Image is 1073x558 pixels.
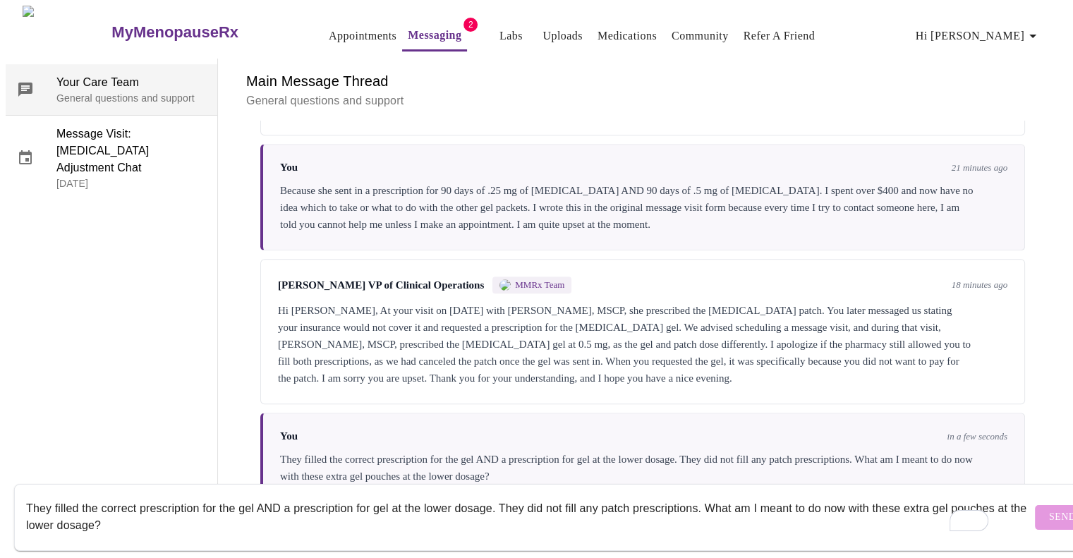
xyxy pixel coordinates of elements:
[947,431,1007,442] span: in a few seconds
[738,22,821,50] button: Refer a Friend
[111,23,238,42] h3: MyMenopauseRx
[499,26,523,46] a: Labs
[280,451,1007,485] div: They filled the correct prescription for the gel AND a prescription for gel at the lower dosage. ...
[6,116,217,200] div: Message Visit: [MEDICAL_DATA] Adjustment Chat[DATE]
[537,22,588,50] button: Uploads
[672,26,729,46] a: Community
[56,91,206,105] p: General questions and support
[329,26,396,46] a: Appointments
[515,279,564,291] span: MMRx Team
[246,92,1039,109] p: General questions and support
[598,26,657,46] a: Medications
[278,279,484,291] span: [PERSON_NAME] VP of Clinical Operations
[56,74,206,91] span: Your Care Team
[952,279,1007,291] span: 18 minutes ago
[26,495,1031,540] textarea: To enrich screen reader interactions, please activate Accessibility in Grammarly extension settings
[56,126,206,176] span: Message Visit: [MEDICAL_DATA] Adjustment Chat
[666,22,734,50] button: Community
[56,176,206,190] p: [DATE]
[488,22,533,50] button: Labs
[402,21,467,51] button: Messaging
[463,18,478,32] span: 2
[910,22,1047,50] button: Hi [PERSON_NAME]
[280,430,298,442] span: You
[499,279,511,291] img: MMRX
[592,22,662,50] button: Medications
[246,70,1039,92] h6: Main Message Thread
[542,26,583,46] a: Uploads
[408,25,461,45] a: Messaging
[278,302,1007,387] div: Hi [PERSON_NAME], At your visit on [DATE] with [PERSON_NAME], MSCP, she prescribed the [MEDICAL_D...
[23,6,110,59] img: MyMenopauseRx Logo
[280,182,1007,233] div: Because she sent in a prescription for 90 days of .25 mg of [MEDICAL_DATA] AND 90 days of .5 mg o...
[916,26,1041,46] span: Hi [PERSON_NAME]
[280,162,298,174] span: You
[744,26,816,46] a: Refer a Friend
[952,162,1007,174] span: 21 minutes ago
[323,22,402,50] button: Appointments
[6,64,217,115] div: Your Care TeamGeneral questions and support
[110,8,295,57] a: MyMenopauseRx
